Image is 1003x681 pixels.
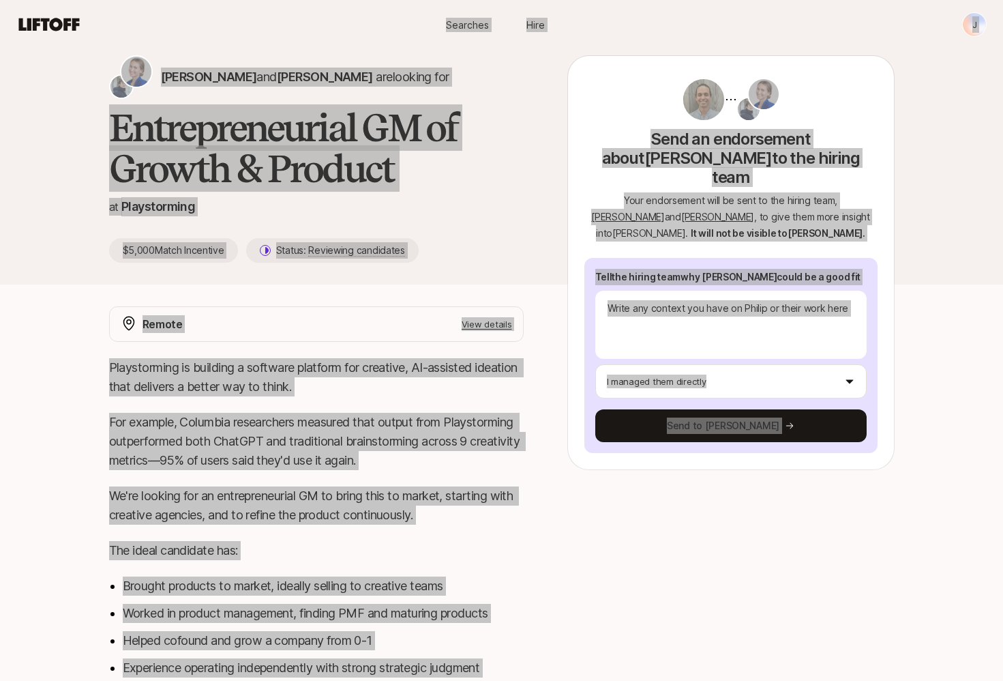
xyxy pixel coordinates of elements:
p: Playstorming is building a software platform for creative, AI-assisted ideation that delivers a b... [109,358,524,396]
img: Hayley Darden [738,98,760,120]
li: Experience operating independently with strong strategic judgment [123,658,524,678]
span: [PERSON_NAME] [277,70,373,84]
p: $5,000 Match Incentive [109,238,238,263]
a: Searches [434,12,502,38]
span: and [665,211,755,222]
button: Send to [PERSON_NAME] [595,409,867,442]
span: and [256,70,372,84]
p: J [972,16,977,33]
p: View details [462,317,512,331]
li: Worked in product management, finding PMF and maturing products [123,604,524,623]
p: Tell the hiring team why [PERSON_NAME] could be a good fit [595,269,867,285]
span: Your endorsement will be sent to the hiring team , , to give them more insight into [PERSON_NAME] . [591,194,869,239]
p: Send an endorsement about [PERSON_NAME] to the hiring team [584,130,878,187]
span: Reviewing candidates [308,244,404,257]
span: Hire [526,18,545,32]
button: J [962,12,987,37]
span: It will not be visible to [PERSON_NAME] . [691,227,865,239]
p: For example, Columbia researchers measured that output from Playstorming outperformed both ChatGP... [109,413,524,470]
img: b938b6dd_0b05_4535_b93c_e5003a54ef81.jpg [683,79,724,120]
li: Brought products to market, ideally selling to creative teams [123,577,524,596]
p: The ideal candidate has: [109,541,524,560]
span: [PERSON_NAME] [681,211,754,222]
li: Helped cofound and grow a company from 0-1 [123,631,524,650]
p: are looking for [161,68,449,87]
span: Searches [446,18,489,32]
a: Hire [502,12,570,38]
span: [PERSON_NAME] [161,70,257,84]
img: Daniela Plattner [749,79,779,109]
img: Daniela Plattner [121,57,151,87]
p: We're looking for an entrepreneurial GM to bring this to market, starting with creative agencies,... [109,487,524,525]
span: [PERSON_NAME] [591,211,664,222]
p: at [109,198,119,216]
p: Playstorming [121,197,196,216]
img: Hayley Darden [110,76,132,98]
p: Remote [143,315,183,333]
p: Status: [276,242,405,259]
h1: Entrepreneurial GM of Growth & Product [109,107,524,189]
